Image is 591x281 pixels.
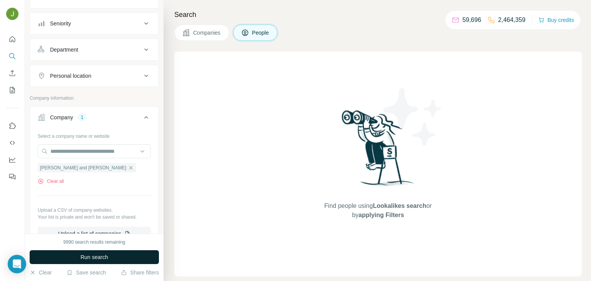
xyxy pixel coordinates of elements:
p: Your list is private and won't be saved or shared. [38,214,151,221]
img: Avatar [6,8,18,20]
p: 59,696 [462,15,481,25]
div: Seniority [50,20,71,27]
button: My lists [6,83,18,97]
span: Run search [80,253,108,261]
button: Feedback [6,170,18,184]
button: Quick start [6,32,18,46]
button: Seniority [30,14,159,33]
div: Select a company name or website [38,130,151,140]
span: Find people using or by [316,201,439,220]
div: 9990 search results remaining [63,239,125,246]
button: Search [6,49,18,63]
button: Run search [30,250,159,264]
img: Surfe Illustration - Stars [378,82,447,152]
button: Use Surfe API [6,136,18,150]
div: Personal location [50,72,91,80]
div: Company [50,114,73,121]
img: Surfe Illustration - Woman searching with binoculars [338,108,418,194]
div: 1 [78,114,87,121]
button: Save search [67,269,106,276]
p: 2,464,359 [498,15,526,25]
button: Share filters [121,269,159,276]
span: applying Filters [359,212,404,218]
p: Upload a CSV of company websites. [38,207,151,214]
button: Enrich CSV [6,66,18,80]
button: Department [30,40,159,59]
button: Company1 [30,108,159,130]
span: [PERSON_NAME] and [PERSON_NAME] [40,164,126,171]
button: Use Surfe on LinkedIn [6,119,18,133]
div: Department [50,46,78,54]
button: Dashboard [6,153,18,167]
span: People [252,29,270,37]
h4: Search [174,9,582,20]
button: Clear all [38,178,64,185]
button: Buy credits [538,15,574,25]
button: Personal location [30,67,159,85]
span: Lookalikes search [373,202,426,209]
button: Clear [30,269,52,276]
p: Company information [30,95,159,102]
span: Companies [193,29,221,37]
div: Open Intercom Messenger [8,255,26,273]
button: Upload a list of companies [38,227,151,241]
